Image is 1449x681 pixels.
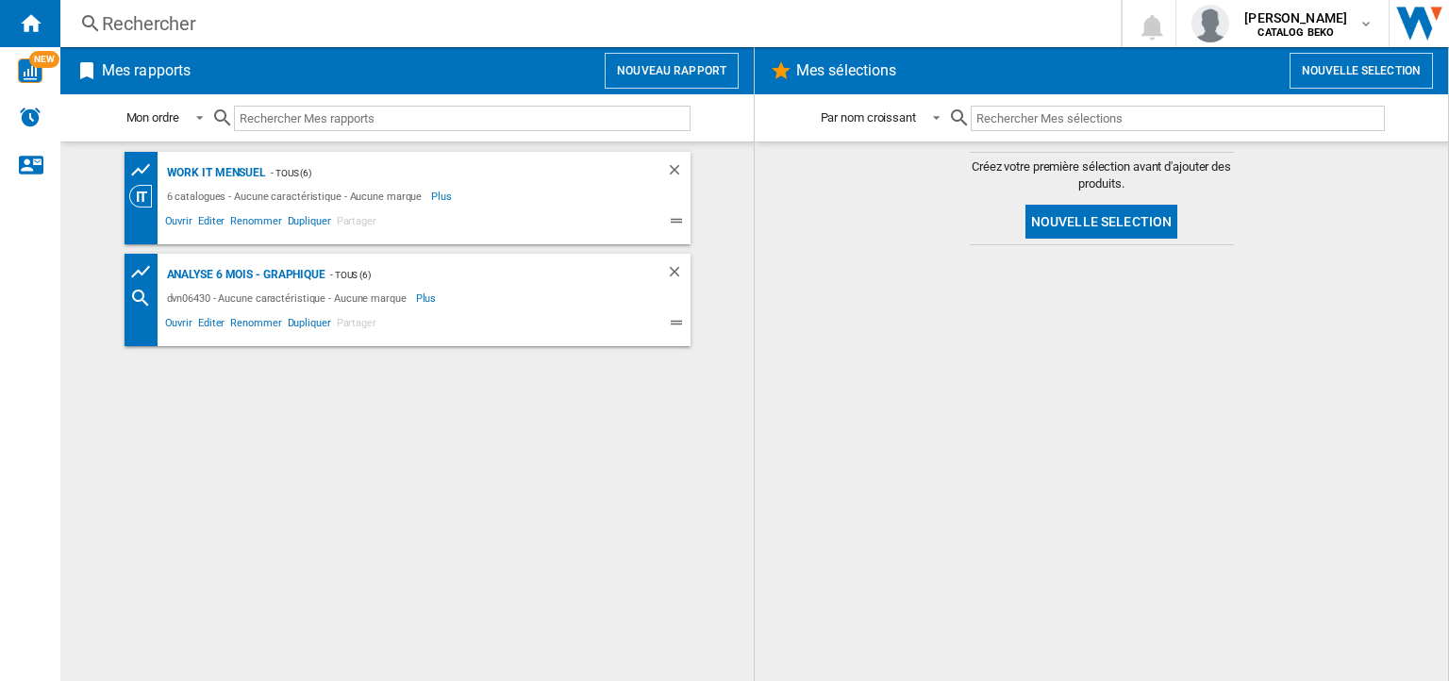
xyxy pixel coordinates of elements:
div: Supprimer [666,161,691,185]
span: Ouvrir [162,314,195,337]
span: NEW [29,51,59,68]
span: Renommer [227,314,284,337]
div: Mon ordre [126,110,179,125]
div: Analyse 6 mois - Graphique [162,263,325,287]
span: Dupliquer [285,314,334,337]
span: Partager [334,212,379,235]
div: Supprimer [666,263,691,287]
span: Créez votre première sélection avant d'ajouter des produits. [970,158,1234,192]
div: 6 catalogues - Aucune caractéristique - Aucune marque [162,185,432,208]
span: Editer [195,314,227,337]
span: Plus [431,185,455,208]
b: CATALOG BEKO [1257,26,1334,39]
button: Nouvelle selection [1025,205,1178,239]
h2: Mes sélections [792,53,900,89]
div: Par nom croissant [821,110,916,125]
span: Partager [334,314,379,337]
span: Editer [195,212,227,235]
span: Plus [416,287,440,309]
div: Rechercher [102,10,1072,37]
button: Nouvelle selection [1290,53,1433,89]
div: Vision Catégorie [129,185,162,208]
button: Nouveau rapport [605,53,739,89]
input: Rechercher Mes sélections [971,106,1385,131]
div: - TOUS (6) [266,161,627,185]
div: Graphe des prix et nb. offres par distributeur [129,260,162,284]
div: Tableau des prix des produits [129,158,162,182]
input: Rechercher Mes rapports [234,106,691,131]
img: wise-card.svg [18,58,42,83]
img: alerts-logo.svg [19,106,42,128]
span: Renommer [227,212,284,235]
div: Work It mensuel [162,161,267,185]
div: dvn06430 - Aucune caractéristique - Aucune marque [162,287,416,309]
div: Recherche [129,287,162,309]
h2: Mes rapports [98,53,194,89]
img: profile.jpg [1191,5,1229,42]
span: [PERSON_NAME] [1244,8,1347,27]
span: Ouvrir [162,212,195,235]
div: - TOUS (6) [325,263,628,287]
span: Dupliquer [285,212,334,235]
